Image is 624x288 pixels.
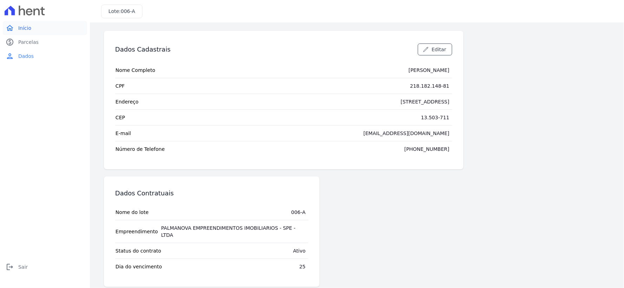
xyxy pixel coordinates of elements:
[116,82,125,89] span: CPF
[293,247,306,254] div: Ativo
[18,39,39,46] span: Parcelas
[291,209,306,216] div: 006-A
[116,67,155,74] span: Nome Completo
[161,225,306,239] div: PALMANOVA EMPREENDIMENTOS IMOBILIARIOS - SPE - LTDA
[421,114,449,121] div: 13.503-711
[363,130,449,137] div: [EMAIL_ADDRESS][DOMAIN_NAME]
[116,263,162,270] span: Dia do vencimento
[6,24,14,32] i: home
[116,146,165,153] span: Número de Telefone
[300,263,306,270] div: 25
[18,25,31,32] span: Início
[116,225,158,239] span: Empreendimento
[401,98,449,105] div: [STREET_ADDRESS]
[410,82,449,89] div: 218.182.148-81
[6,38,14,46] i: paid
[3,49,87,63] a: personDados
[18,53,34,60] span: Dados
[116,130,131,137] span: E-mail
[6,263,14,271] i: logout
[409,67,449,74] div: [PERSON_NAME]
[418,43,452,55] a: Editar
[3,35,87,49] a: paidParcelas
[432,46,446,53] span: Editar
[121,8,135,14] span: 006-A
[116,98,139,105] span: Endereço
[115,45,171,54] h3: Dados Cadastrais
[116,247,161,254] span: Status do contrato
[6,52,14,60] i: person
[109,8,135,15] h3: Lote:
[405,146,449,153] div: [PHONE_NUMBER]
[116,209,149,216] span: Nome do lote
[116,114,125,121] span: CEP
[3,21,87,35] a: homeInício
[18,263,28,270] span: Sair
[3,260,87,274] a: logoutSair
[115,189,174,197] h3: Dados Contratuais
